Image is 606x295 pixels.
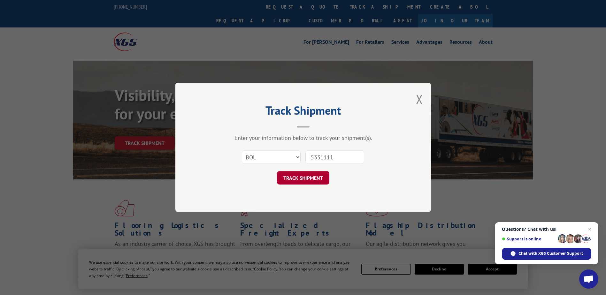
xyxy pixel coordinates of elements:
[579,269,598,289] div: Open chat
[207,134,399,142] div: Enter your information below to track your shipment(s).
[416,91,423,108] button: Close modal
[502,248,591,260] div: Chat with XGS Customer Support
[277,171,329,185] button: TRACK SHIPMENT
[502,237,556,241] span: Support is online
[305,151,364,164] input: Number(s)
[518,251,583,256] span: Chat with XGS Customer Support
[207,106,399,118] h2: Track Shipment
[502,227,591,232] span: Questions? Chat with us!
[586,225,594,233] span: Close chat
